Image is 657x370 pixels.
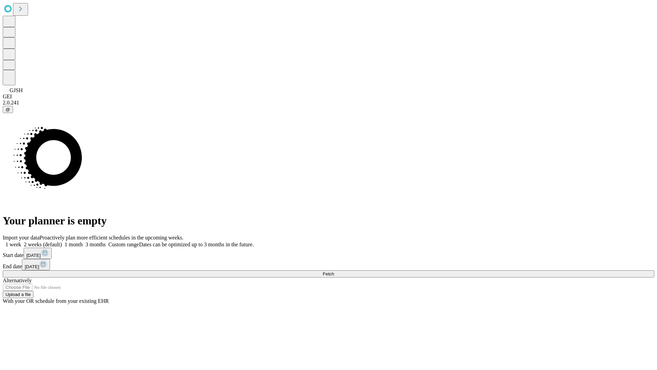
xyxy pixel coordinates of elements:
div: 2.0.241 [3,100,654,106]
span: Dates can be optimized up to 3 months in the future. [139,242,254,247]
span: With your OR schedule from your existing EHR [3,298,109,304]
span: 3 months [86,242,106,247]
button: Upload a file [3,291,34,298]
span: Import your data [3,235,40,241]
span: 1 month [65,242,83,247]
span: GJSH [10,87,23,93]
span: [DATE] [25,264,39,269]
span: 1 week [5,242,21,247]
span: [DATE] [26,253,41,258]
button: @ [3,106,13,113]
button: [DATE] [24,248,52,259]
span: Proactively plan more efficient schedules in the upcoming weeks. [40,235,183,241]
div: Start date [3,248,654,259]
div: GEI [3,94,654,100]
span: 2 weeks (default) [24,242,62,247]
h1: Your planner is empty [3,214,654,227]
span: Custom range [108,242,139,247]
span: @ [5,107,10,112]
div: End date [3,259,654,270]
button: [DATE] [22,259,50,270]
button: Fetch [3,270,654,277]
span: Alternatively [3,277,31,283]
span: Fetch [323,271,334,276]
